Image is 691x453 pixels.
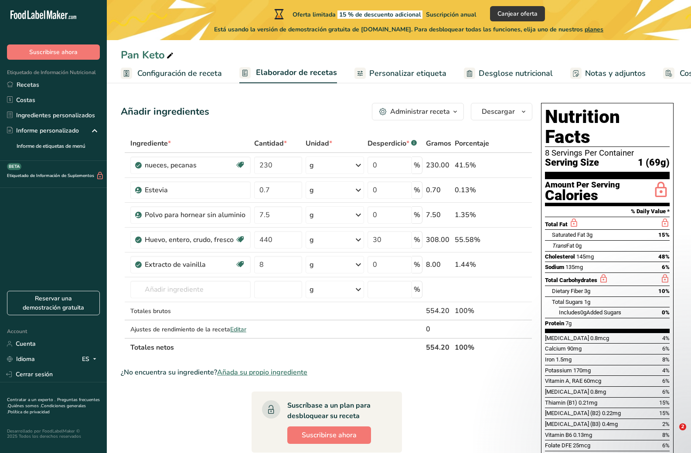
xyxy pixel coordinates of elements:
span: Cholesterol [545,253,575,260]
div: Huevo, entero, crudo, fresco [145,235,235,245]
span: 170mg [573,367,591,374]
span: Editar [230,325,246,334]
div: Administrar receta [390,106,450,117]
div: 0.13% [455,185,491,195]
span: Serving Size [545,157,599,168]
button: Suscribirse ahora [287,426,371,444]
div: Desperdicio [368,138,417,149]
a: Preguntas frecuentes . [7,397,100,409]
div: 8.00 [426,259,451,270]
span: 48% [658,253,670,260]
span: [MEDICAL_DATA] [545,335,589,341]
th: 100% [453,338,493,356]
span: 6% [662,264,670,270]
div: 8 Servings Per Container [545,149,670,157]
div: Totales brutos [130,307,251,316]
span: 90mg [567,345,582,352]
div: 308.00 [426,235,451,245]
iframe: Intercom live chat [661,423,682,444]
span: Iron [545,356,555,363]
span: 3g [584,288,590,294]
div: 41.5% [455,160,491,170]
span: Protein [545,320,564,327]
span: Suscribirse ahora [302,430,357,440]
span: 0g [575,242,582,249]
div: Suscríbase a un plan para desbloquear su receta [287,400,385,421]
span: Añada su propio ingrediente [217,367,307,378]
h1: Nutrition Facts [545,107,670,147]
span: 0.8mcg [590,335,609,341]
span: Saturated Fat [552,232,585,238]
span: 1.5mg [556,356,572,363]
div: 7.50 [426,210,451,220]
span: 0.13mg [573,432,592,438]
a: Contratar a un experto . [7,397,55,403]
div: 1.44% [455,259,491,270]
span: Unidad [306,138,332,149]
span: Notas y adjuntos [585,68,646,79]
span: Gramos [426,138,451,149]
th: 554.20 [424,338,453,356]
span: Canjear oferta [497,9,538,18]
span: 15% [658,232,670,238]
div: g [310,259,314,270]
span: Desglose nutricional [479,68,553,79]
span: 7g [565,320,572,327]
span: Descargar [482,106,515,117]
span: Porcentaje [455,138,489,149]
button: Suscribirse ahora [7,44,100,60]
span: Cantidad [254,138,287,149]
span: 145mg [576,253,594,260]
span: Vitamin B6 [545,432,572,438]
span: 1g [584,299,590,305]
div: g [310,284,314,295]
div: 230.00 [426,160,451,170]
div: g [310,185,314,195]
span: 4% [662,367,670,374]
span: 0g [580,309,586,316]
span: 15 % de descuento adicional [337,10,422,19]
div: Desarrollado por FoodLabelMaker © 2025 Todos los derechos reservados [7,429,100,439]
span: 6% [662,442,670,449]
div: g [310,235,314,245]
a: Reservar una demostración gratuita [7,291,100,315]
div: 1.35% [455,210,491,220]
div: 0.70 [426,185,451,195]
div: Extracto de vainilla [145,259,235,270]
div: nueces, pecanas [145,160,235,170]
input: Añadir ingrediente [130,281,251,298]
div: Informe personalizado [7,126,79,135]
div: ¿No encuentra su ingrediente? [121,367,532,378]
a: Quiénes somos . [8,403,41,409]
section: % Daily Value * [545,206,670,217]
div: Añadir ingredientes [121,105,209,119]
span: Total Sugars [552,299,583,305]
button: Canjear oferta [490,6,545,21]
div: 55.58% [455,235,491,245]
button: Descargar [471,103,532,120]
i: Trans [552,242,566,249]
span: Suscribirse ahora [29,48,78,57]
div: Pan Keto [121,47,175,63]
a: Idioma [7,351,35,367]
div: 554.20 [426,306,451,316]
div: Polvo para hornear sin aluminio [145,210,245,220]
a: Configuración de receta [121,64,222,83]
span: 0% [662,309,670,316]
span: Folate DFE [545,442,572,449]
a: Política de privacidad [8,409,50,415]
span: 25mcg [573,442,590,449]
span: Ingrediente [130,138,171,149]
div: Estevia [145,185,245,195]
span: 4% [662,335,670,341]
div: g [310,210,314,220]
span: Total Fat [545,221,568,228]
span: 1 (69g) [638,157,670,168]
span: 6% [662,345,670,352]
span: Elaborador de recetas [256,67,337,78]
div: 0 [426,324,451,334]
a: Desglose nutricional [464,64,553,83]
span: Configuración de receta [137,68,222,79]
span: 3g [586,232,592,238]
div: BETA [7,163,21,170]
